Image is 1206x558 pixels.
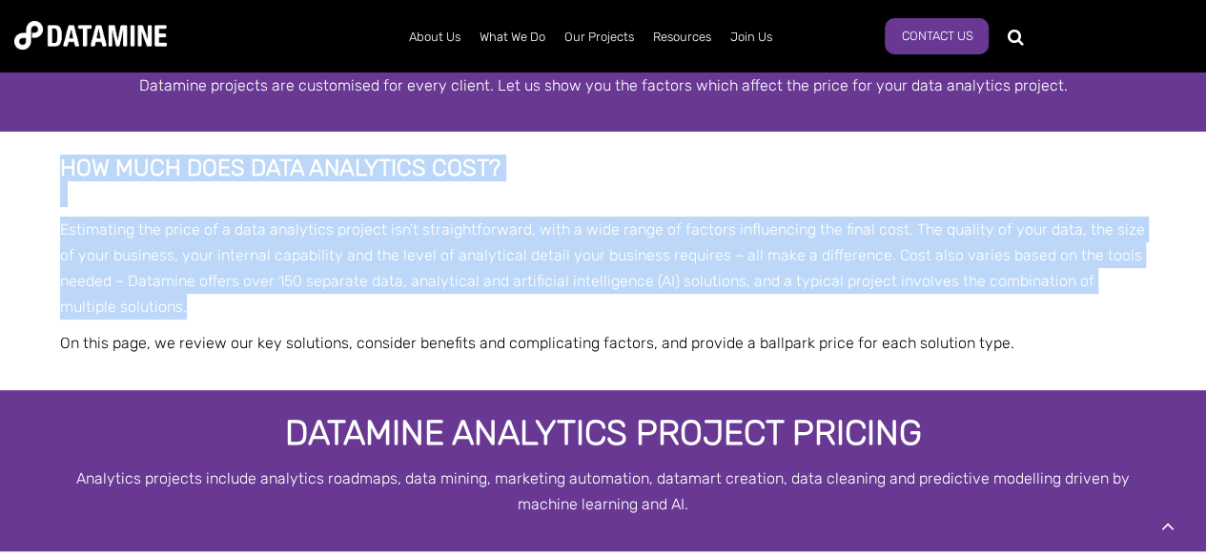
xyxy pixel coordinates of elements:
a: About Us [399,12,470,62]
span: How much does data analytics cost? [60,155,501,181]
h3: Datamine Analytics Project Pricing [60,414,1147,452]
span: On this page, we review our key solutions, consider benefits and complicating factors, and provid... [60,334,1014,352]
p: Analytics projects include analytics roadmaps, data mining, marketing automation, datamart creati... [60,465,1147,517]
a: What We Do [470,12,555,62]
p: Datamine projects are customised for every client. Let us show you the factors which affect the p... [60,72,1147,98]
a: Join Us [721,12,782,62]
img: Datamine [14,21,167,50]
img: Banking & Financial [60,365,61,366]
a: Resources [644,12,721,62]
span: Estimating the price of a data analytics project isn’t straightforward, with a wide range of fact... [60,220,1145,317]
a: Our Projects [555,12,644,62]
a: Contact Us [885,18,989,54]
